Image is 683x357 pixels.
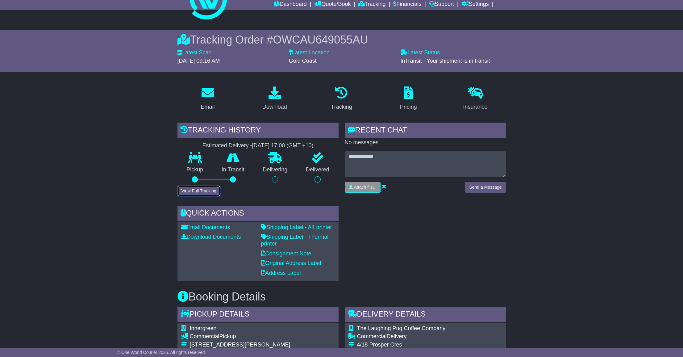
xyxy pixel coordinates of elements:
[177,166,213,173] p: Pickup
[345,307,506,323] div: Delivery Details
[177,58,220,64] span: [DATE] 09:16 AM
[459,84,492,113] a: Insurance
[177,49,212,56] label: Latest Scan
[254,166,297,173] p: Delivering
[197,84,219,113] a: Email
[289,58,317,64] span: Gold Coast
[357,333,387,339] span: Commercial
[400,103,417,111] div: Pricing
[190,342,309,348] div: [STREET_ADDRESS][PERSON_NAME]
[201,103,214,111] div: Email
[117,350,206,355] span: © One World Courier 2025. All rights reserved.
[261,250,311,257] a: Consignment Note
[400,58,490,64] span: InTransit - Your shipment is in transit
[177,186,220,196] button: View Full Tracking
[396,84,421,113] a: Pricing
[177,307,339,323] div: Pickup Details
[252,142,314,149] div: [DATE] 17:00 (GMT +10)
[289,49,330,56] label: Latest Location
[190,325,217,331] span: Innergreen
[261,234,329,247] a: Shipping Label - Thermal printer
[177,206,339,222] div: Quick Actions
[190,333,219,339] span: Commercial
[297,166,339,173] p: Delivered
[177,142,339,149] div: Estimated Delivery -
[261,270,301,276] a: Address Label
[357,342,467,348] div: 4/18 Prosper Cres
[177,33,506,46] div: Tracking Order #
[357,325,446,331] span: The Laughing Pug Coffee Company
[212,166,254,173] p: In Transit
[177,291,506,303] h3: Booking Details
[463,103,488,111] div: Insurance
[345,123,506,139] div: RECENT CHAT
[181,234,241,240] a: Download Documents
[273,33,368,46] span: OWCAU649055AU
[465,182,506,193] button: Send a Message
[357,333,467,340] div: Delivery
[261,260,321,266] a: Original Address Label
[400,49,440,56] label: Latest Status
[345,139,506,146] p: No messages
[331,103,352,111] div: Tracking
[261,224,332,230] a: Shipping Label - A4 printer
[181,224,230,230] a: Email Documents
[258,84,291,113] a: Download
[177,123,339,139] div: Tracking history
[262,103,287,111] div: Download
[190,333,309,340] div: Pickup
[327,84,356,113] a: Tracking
